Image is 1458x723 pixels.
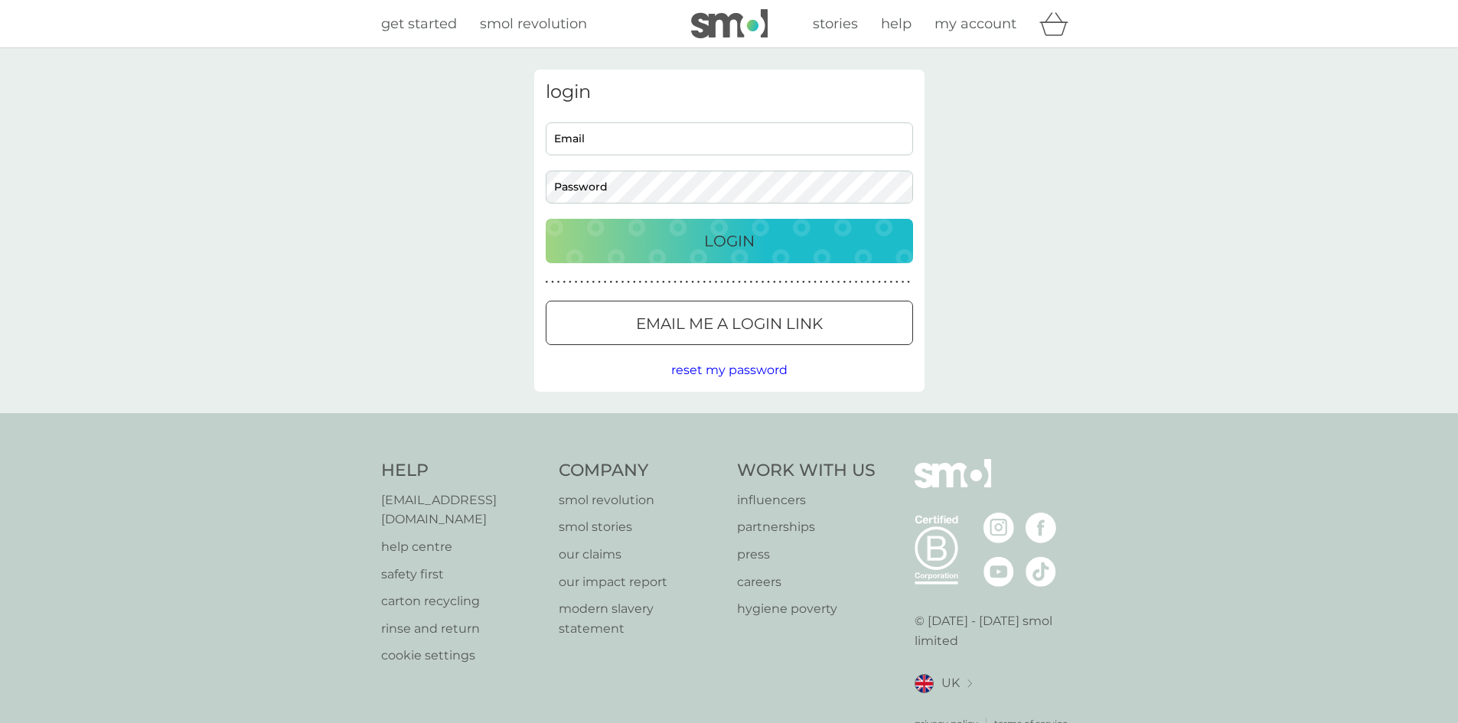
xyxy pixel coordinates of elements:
[813,15,858,32] span: stories
[738,278,741,286] p: ●
[546,278,549,286] p: ●
[1039,8,1078,39] div: basket
[480,15,587,32] span: smol revolution
[381,459,544,483] h4: Help
[808,278,811,286] p: ●
[559,490,722,510] a: smol revolution
[381,15,457,32] span: get started
[791,278,794,286] p: ●
[381,537,544,557] a: help centre
[813,13,858,35] a: stories
[697,278,700,286] p: ●
[749,278,752,286] p: ●
[934,13,1016,35] a: my account
[381,13,457,35] a: get started
[737,517,876,537] a: partnerships
[773,278,776,286] p: ●
[755,278,758,286] p: ●
[636,311,823,336] p: Email me a login link
[737,545,876,565] a: press
[826,278,829,286] p: ●
[656,278,659,286] p: ●
[381,619,544,639] a: rinse and return
[680,278,683,286] p: ●
[737,572,876,592] p: careers
[671,360,788,380] button: reset my password
[546,301,913,345] button: Email me a login link
[737,490,876,510] a: influencers
[686,278,689,286] p: ●
[575,278,578,286] p: ●
[633,278,636,286] p: ●
[546,219,913,263] button: Login
[881,13,912,35] a: help
[651,278,654,286] p: ●
[720,278,723,286] p: ●
[796,278,799,286] p: ●
[737,459,876,483] h4: Work With Us
[831,278,834,286] p: ●
[691,9,768,38] img: smol
[860,278,863,286] p: ●
[941,673,960,693] span: UK
[895,278,899,286] p: ●
[381,565,544,585] a: safety first
[604,278,607,286] p: ●
[563,278,566,286] p: ●
[381,490,544,529] p: [EMAIL_ADDRESS][DOMAIN_NAME]
[767,278,770,286] p: ●
[580,278,583,286] p: ●
[881,15,912,32] span: help
[671,363,788,377] span: reset my password
[592,278,595,286] p: ●
[480,13,587,35] a: smol revolution
[546,81,913,103] h3: login
[691,278,694,286] p: ●
[703,278,706,286] p: ●
[902,278,905,286] p: ●
[586,278,589,286] p: ●
[598,278,601,286] p: ●
[915,611,1078,650] p: © [DATE] - [DATE] smol limited
[802,278,805,286] p: ●
[662,278,665,286] p: ●
[569,278,572,286] p: ●
[559,599,722,638] p: modern slavery statement
[1026,513,1056,543] img: visit the smol Facebook page
[878,278,881,286] p: ●
[639,278,642,286] p: ●
[732,278,736,286] p: ●
[814,278,817,286] p: ●
[983,556,1014,587] img: visit the smol Youtube page
[866,278,869,286] p: ●
[559,545,722,565] a: our claims
[381,646,544,666] p: cookie settings
[1026,556,1056,587] img: visit the smol Tiktok page
[715,278,718,286] p: ●
[934,15,1016,32] span: my account
[668,278,671,286] p: ●
[737,599,876,619] a: hygiene poverty
[551,278,554,286] p: ●
[559,459,722,483] h4: Company
[967,679,972,688] img: select a new location
[889,278,892,286] p: ●
[559,517,722,537] p: smol stories
[744,278,747,286] p: ●
[983,513,1014,543] img: visit the smol Instagram page
[762,278,765,286] p: ●
[820,278,823,286] p: ●
[674,278,677,286] p: ●
[621,278,625,286] p: ●
[837,278,840,286] p: ●
[855,278,858,286] p: ●
[779,278,782,286] p: ●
